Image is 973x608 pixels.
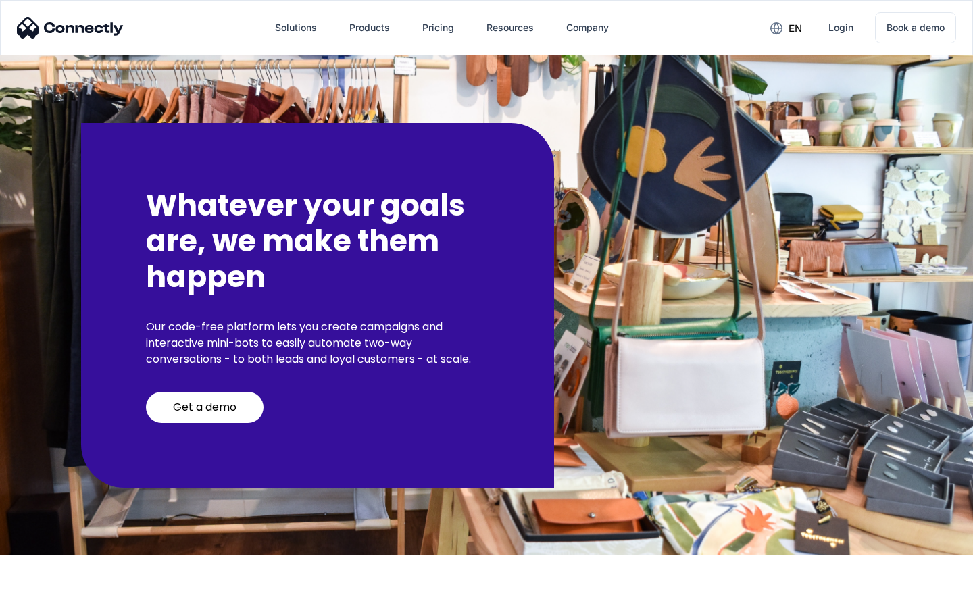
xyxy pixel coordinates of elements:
[875,12,956,43] a: Book a demo
[476,11,545,44] div: Resources
[828,18,853,37] div: Login
[275,18,317,37] div: Solutions
[17,17,124,39] img: Connectly Logo
[146,392,264,423] a: Get a demo
[173,401,236,414] div: Get a demo
[339,11,401,44] div: Products
[818,11,864,44] a: Login
[566,18,609,37] div: Company
[759,18,812,38] div: en
[411,11,465,44] a: Pricing
[555,11,620,44] div: Company
[487,18,534,37] div: Resources
[27,584,81,603] ul: Language list
[349,18,390,37] div: Products
[264,11,328,44] div: Solutions
[14,584,81,603] aside: Language selected: English
[789,19,802,38] div: en
[146,188,489,295] h2: Whatever your goals are, we make them happen
[422,18,454,37] div: Pricing
[146,319,489,368] p: Our code-free platform lets you create campaigns and interactive mini-bots to easily automate two...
